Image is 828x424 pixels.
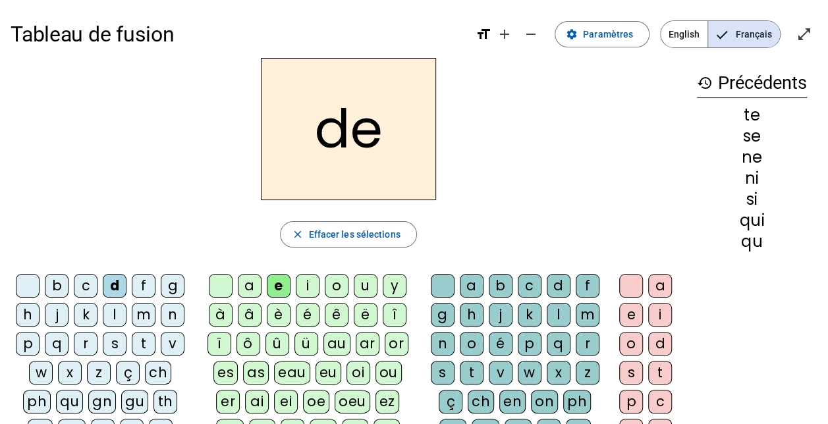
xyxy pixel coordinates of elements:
[576,361,599,384] div: z
[576,332,599,356] div: r
[243,361,269,384] div: as
[431,303,455,327] div: g
[45,332,69,356] div: q
[566,28,578,40] mat-icon: settings
[323,332,350,356] div: au
[236,332,260,356] div: ô
[697,107,807,123] div: te
[518,361,541,384] div: w
[460,332,483,356] div: o
[796,26,812,42] mat-icon: open_in_full
[58,361,82,384] div: x
[303,390,329,413] div: oe
[245,390,269,413] div: ai
[518,21,544,47] button: Diminuer la taille de la police
[16,332,40,356] div: p
[547,332,570,356] div: q
[439,390,462,413] div: ç
[460,361,483,384] div: t
[563,390,591,413] div: ph
[476,26,491,42] mat-icon: format_size
[354,274,377,298] div: u
[576,274,599,298] div: f
[294,332,318,356] div: ü
[216,390,240,413] div: er
[791,21,817,47] button: Entrer en plein écran
[325,303,348,327] div: ê
[375,361,402,384] div: ou
[518,332,541,356] div: p
[583,26,633,42] span: Paramètres
[265,332,289,356] div: û
[555,21,649,47] button: Paramètres
[648,274,672,298] div: a
[346,361,370,384] div: oi
[74,303,97,327] div: k
[619,332,643,356] div: o
[460,303,483,327] div: h
[291,228,303,240] mat-icon: close
[11,13,465,55] h1: Tableau de fusion
[489,332,512,356] div: é
[261,58,436,200] h2: de
[238,274,262,298] div: a
[23,390,51,413] div: ph
[296,303,319,327] div: é
[531,390,558,413] div: on
[497,26,512,42] mat-icon: add
[238,303,262,327] div: â
[489,274,512,298] div: b
[29,361,53,384] div: w
[547,274,570,298] div: d
[648,361,672,384] div: t
[385,332,408,356] div: or
[576,303,599,327] div: m
[499,390,526,413] div: en
[518,303,541,327] div: k
[207,332,231,356] div: ï
[356,332,379,356] div: ar
[132,303,155,327] div: m
[648,303,672,327] div: i
[161,303,184,327] div: n
[697,128,807,144] div: se
[375,390,399,413] div: ez
[431,361,455,384] div: s
[518,274,541,298] div: c
[523,26,539,42] mat-icon: remove
[648,390,672,413] div: c
[489,303,512,327] div: j
[468,390,494,413] div: ch
[316,361,341,384] div: eu
[16,303,40,327] div: h
[619,303,643,327] div: e
[56,390,83,413] div: qu
[383,303,406,327] div: î
[145,361,171,384] div: ch
[697,171,807,186] div: ni
[153,390,177,413] div: th
[308,226,400,242] span: Effacer les sélections
[274,361,310,384] div: eau
[280,221,416,248] button: Effacer les sélections
[267,274,290,298] div: e
[267,303,290,327] div: è
[547,303,570,327] div: l
[697,68,807,98] h3: Précédents
[619,361,643,384] div: s
[460,274,483,298] div: a
[697,149,807,165] div: ne
[132,332,155,356] div: t
[103,303,126,327] div: l
[161,274,184,298] div: g
[74,332,97,356] div: r
[489,361,512,384] div: v
[296,274,319,298] div: i
[335,390,370,413] div: oeu
[103,332,126,356] div: s
[45,274,69,298] div: b
[325,274,348,298] div: o
[213,361,238,384] div: es
[132,274,155,298] div: f
[103,274,126,298] div: d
